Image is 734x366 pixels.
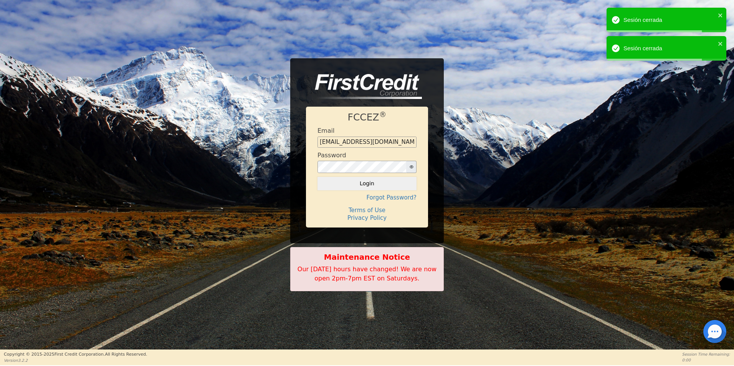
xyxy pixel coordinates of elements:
h4: Forgot Password? [317,194,417,201]
h4: Password [317,152,346,159]
button: close [718,39,723,48]
div: Sesión cerrada [623,44,716,53]
h1: FCCEZ [317,112,417,123]
p: 0:00 [682,357,730,363]
button: close [718,11,723,20]
span: All Rights Reserved. [105,352,147,357]
span: Our [DATE] hours have changed! We are now open 2pm-7pm EST on Saturdays. [298,265,436,282]
h4: Terms of Use [317,207,417,214]
img: logo-CMu_cnol.png [306,74,422,99]
p: Version 3.2.2 [4,358,147,363]
p: Copyright © 2015- 2025 First Credit Corporation. [4,351,147,358]
h4: Email [317,127,334,134]
b: Maintenance Notice [294,251,440,263]
input: Enter email [317,137,417,148]
p: Session Time Remaining: [682,351,730,357]
div: Sesión cerrada [623,16,716,25]
button: Login [317,177,417,190]
sup: ® [379,110,387,119]
h4: Privacy Policy [317,214,417,221]
input: password [317,161,407,173]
